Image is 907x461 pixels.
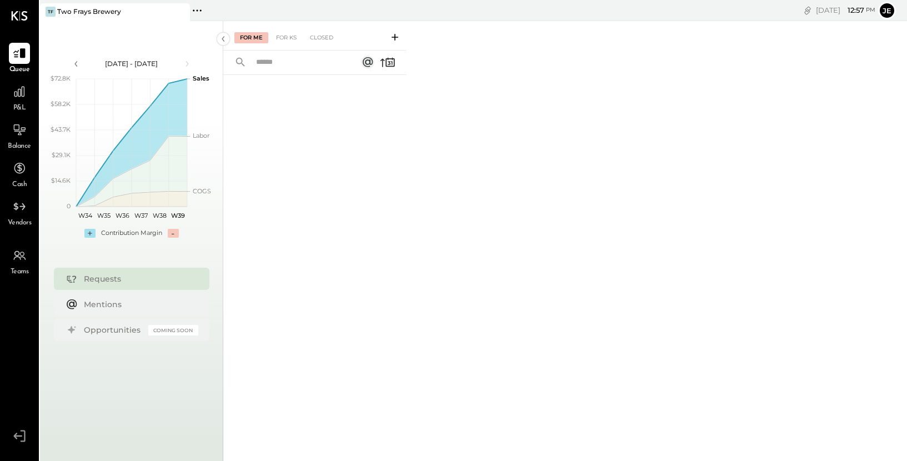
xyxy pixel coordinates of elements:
[51,177,71,184] text: $14.6K
[304,32,339,43] div: Closed
[97,212,111,219] text: W35
[193,187,211,195] text: COGS
[84,273,193,284] div: Requests
[148,325,198,335] div: Coming Soon
[51,74,71,82] text: $72.8K
[67,202,71,210] text: 0
[134,212,147,219] text: W37
[1,158,38,190] a: Cash
[78,212,93,219] text: W34
[816,5,875,16] div: [DATE]
[115,212,129,219] text: W36
[1,43,38,75] a: Queue
[57,7,121,16] div: Two Frays Brewery
[234,32,268,43] div: For Me
[802,4,813,16] div: copy link
[84,299,193,310] div: Mentions
[51,100,71,108] text: $58.2K
[46,7,56,17] div: TF
[270,32,302,43] div: For KS
[1,119,38,152] a: Balance
[84,59,179,68] div: [DATE] - [DATE]
[1,81,38,113] a: P&L
[9,65,30,75] span: Queue
[1,196,38,228] a: Vendors
[168,229,179,238] div: -
[84,229,96,238] div: +
[193,74,209,82] text: Sales
[101,229,162,238] div: Contribution Margin
[171,212,184,219] text: W39
[12,180,27,190] span: Cash
[52,151,71,159] text: $29.1K
[8,142,31,152] span: Balance
[193,132,209,139] text: Labor
[152,212,166,219] text: W38
[51,126,71,133] text: $43.7K
[84,324,143,335] div: Opportunities
[13,103,26,113] span: P&L
[8,218,32,228] span: Vendors
[11,267,29,277] span: Teams
[878,2,896,19] button: je
[1,245,38,277] a: Teams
